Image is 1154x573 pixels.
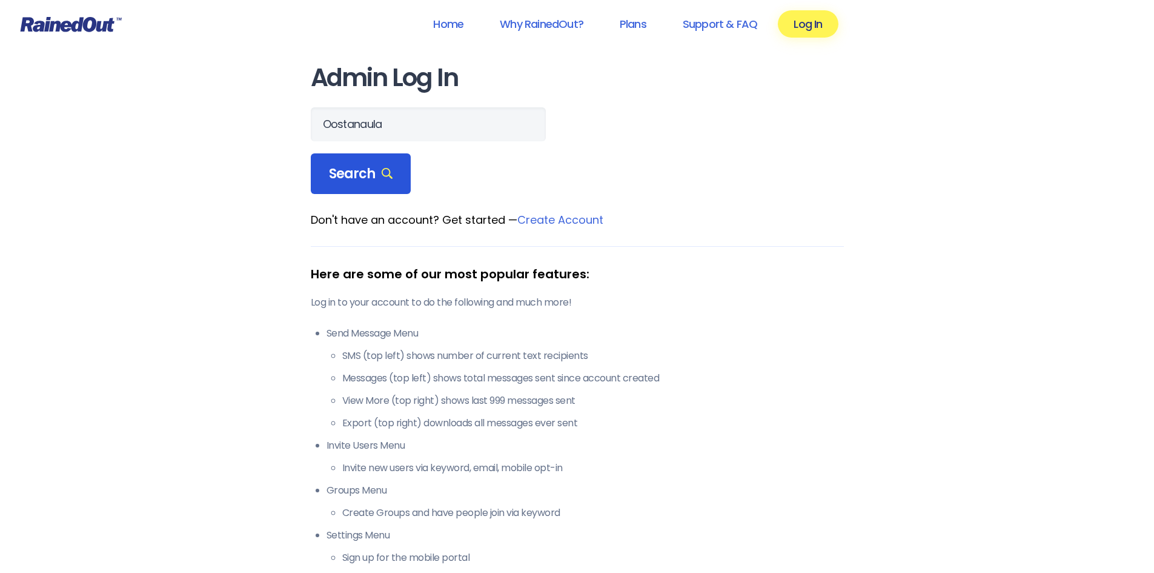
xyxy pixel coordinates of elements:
li: Groups Menu [327,483,844,520]
li: View More (top right) shows last 999 messages sent [342,394,844,408]
div: Search [311,153,411,195]
li: Create Groups and have people join via keyword [342,506,844,520]
li: Messages (top left) shows total messages sent since account created [342,371,844,386]
li: Send Message Menu [327,326,844,431]
a: Log In [778,10,838,38]
li: Sign up for the mobile portal [342,551,844,565]
a: Plans [604,10,662,38]
span: Search [329,166,393,183]
li: SMS (top left) shows number of current text recipients [342,349,844,363]
li: Invite new users via keyword, email, mobile opt-in [342,461,844,475]
a: Create Account [517,212,603,227]
input: Search Orgs… [311,107,546,141]
a: Home [417,10,479,38]
li: Export (top right) downloads all messages ever sent [342,416,844,431]
h1: Admin Log In [311,64,844,92]
li: Invite Users Menu [327,438,844,475]
a: Support & FAQ [667,10,773,38]
p: Log in to your account to do the following and much more! [311,295,844,310]
div: Here are some of our most popular features: [311,265,844,283]
a: Why RainedOut? [484,10,599,38]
